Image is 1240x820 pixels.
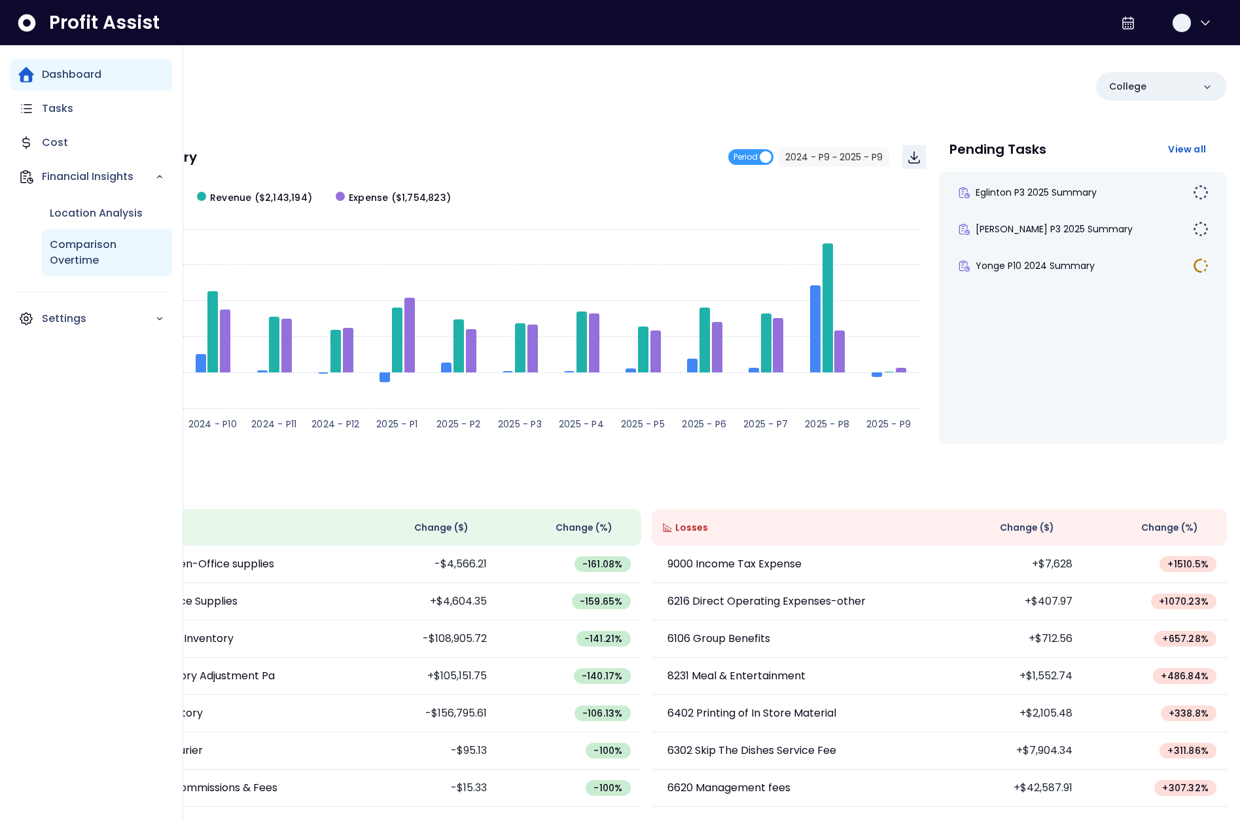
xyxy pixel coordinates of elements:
span: + 486.84 % [1161,669,1209,683]
img: In Progress [1193,258,1209,274]
span: Period [734,149,758,165]
span: Change ( $ ) [414,521,469,535]
span: -159.65 % [580,595,623,608]
text: 2024 - P10 [188,418,237,431]
span: -140.17 % [582,669,623,683]
span: Revenue ($2,143,194) [210,191,312,205]
td: +$42,587.91 [939,770,1083,807]
td: +$4,604.35 [353,583,497,620]
span: Losses [675,521,708,535]
button: View all [1158,137,1216,161]
p: Dashboard [42,67,101,82]
span: Eglinton P3 2025 Summary [976,186,1097,199]
p: 8231 Meal & Entertainment [667,668,806,684]
text: 2025 - P8 [805,418,849,431]
td: +$7,904.34 [939,732,1083,770]
td: -$108,905.72 [353,620,497,658]
text: 2025 - P3 [498,418,542,431]
p: 6402 Printing of In Store Material [667,705,836,721]
p: College [1109,80,1146,94]
p: Wins & Losses [65,480,1227,493]
p: 6216 Direct Operating Expenses-other [667,594,866,609]
img: Not yet Started [1193,221,1209,237]
span: + 307.32 % [1162,781,1209,794]
span: Change ( $ ) [1000,521,1054,535]
span: -100 % [593,781,622,794]
p: Comparison Overtime [50,237,164,268]
span: + 1510.5 % [1167,558,1209,571]
p: 6620 Management fees [667,780,790,796]
p: Settings [42,311,155,327]
span: -100 % [593,744,622,757]
text: 2025 - P5 [621,418,665,431]
span: Expense ($1,754,823) [349,191,451,205]
td: +$7,628 [939,546,1083,583]
button: Download [902,145,926,169]
button: 2024 - P9 ~ 2025 - P9 [779,147,889,167]
span: + 1070.23 % [1159,595,1209,608]
td: +$407.97 [939,583,1083,620]
text: 2025 - P1 [376,418,417,431]
span: View all [1168,143,1206,156]
p: 9000 Income Tax Expense [667,556,802,572]
span: Change (%) [556,521,612,535]
span: Change (%) [1141,521,1198,535]
text: 2025 - P4 [559,418,604,431]
text: 2025 - P6 [682,418,726,431]
span: -161.08 % [582,558,623,571]
td: -$15.33 [353,770,497,807]
p: Tasks [42,101,73,116]
text: 2025 - P2 [436,418,480,431]
p: Cost [42,135,68,151]
p: 6106 Group Benefits [667,631,770,647]
img: Not yet Started [1193,185,1209,200]
td: +$1,552.74 [939,658,1083,695]
text: 2025 - P9 [866,418,911,431]
td: +$712.56 [939,620,1083,658]
span: + 657.28 % [1162,632,1209,645]
span: Profit Assist [49,11,160,35]
span: -106.13 % [582,707,623,720]
td: -$95.13 [353,732,497,770]
td: -$156,795.61 [353,695,497,732]
text: 2024 - P12 [311,418,359,431]
p: Pending Tasks [949,143,1046,156]
span: + 338.8 % [1169,707,1209,720]
span: + 311.86 % [1167,744,1209,757]
span: Yonge P10 2024 Summary [976,259,1095,272]
p: Location Analysis [50,205,143,221]
text: 2025 - P7 [743,418,788,431]
p: 6302 Skip The Dishes Service Fee [667,743,836,758]
p: Financial Insights [42,169,155,185]
text: 2024 - P11 [251,418,296,431]
span: -141.21 % [584,632,623,645]
span: [PERSON_NAME] P3 2025 Summary [976,223,1133,236]
td: -$4,566.21 [353,546,497,583]
td: +$105,151.75 [353,658,497,695]
td: +$2,105.48 [939,695,1083,732]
